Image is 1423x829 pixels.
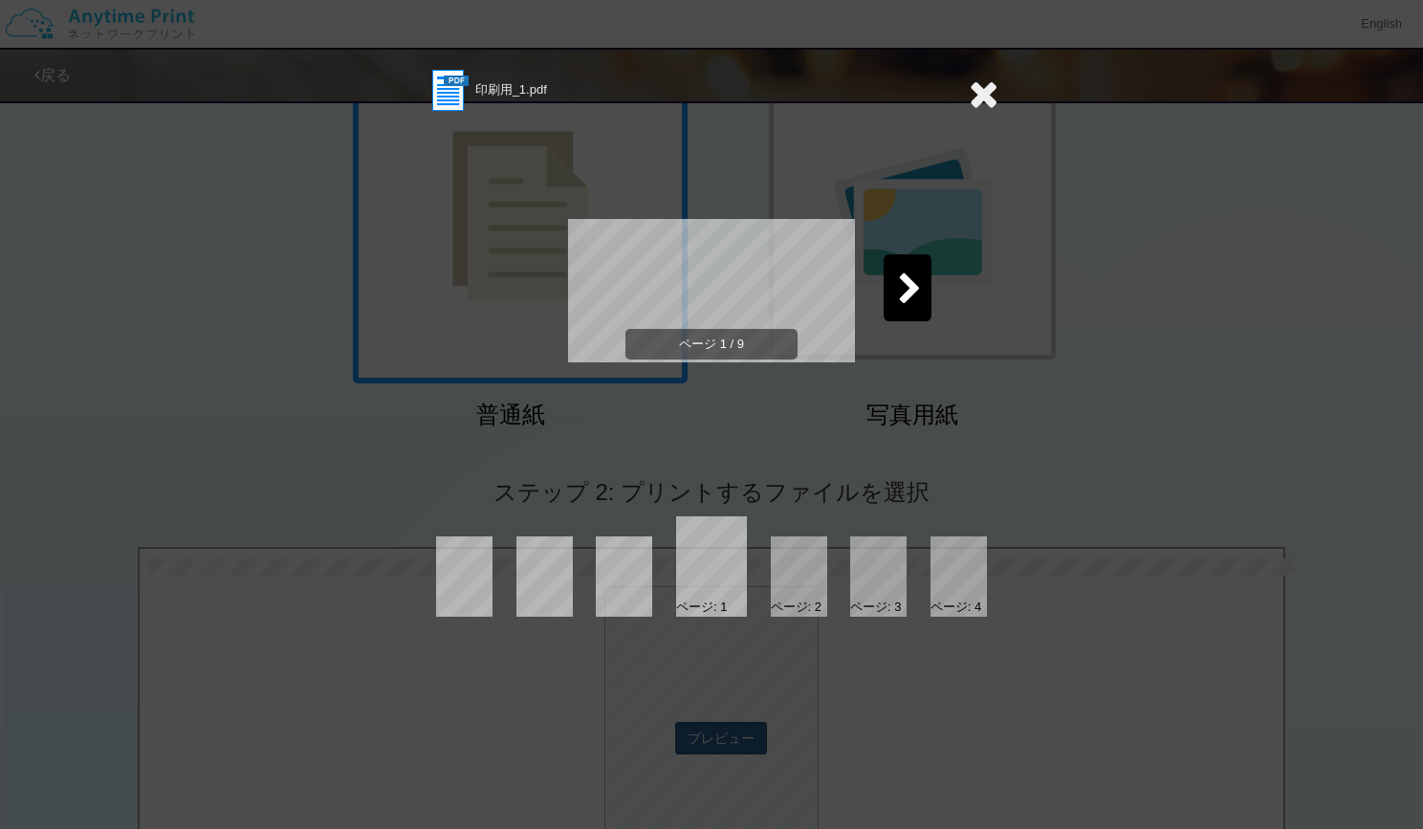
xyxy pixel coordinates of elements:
div: ページ: 3 [850,599,901,617]
span: 印刷用_1.pdf [475,82,547,97]
div: ページ: 4 [930,599,981,617]
div: ページ: 2 [771,599,821,617]
div: ページ: 1 [676,599,727,617]
span: ページ 1 / 9 [625,329,798,360]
